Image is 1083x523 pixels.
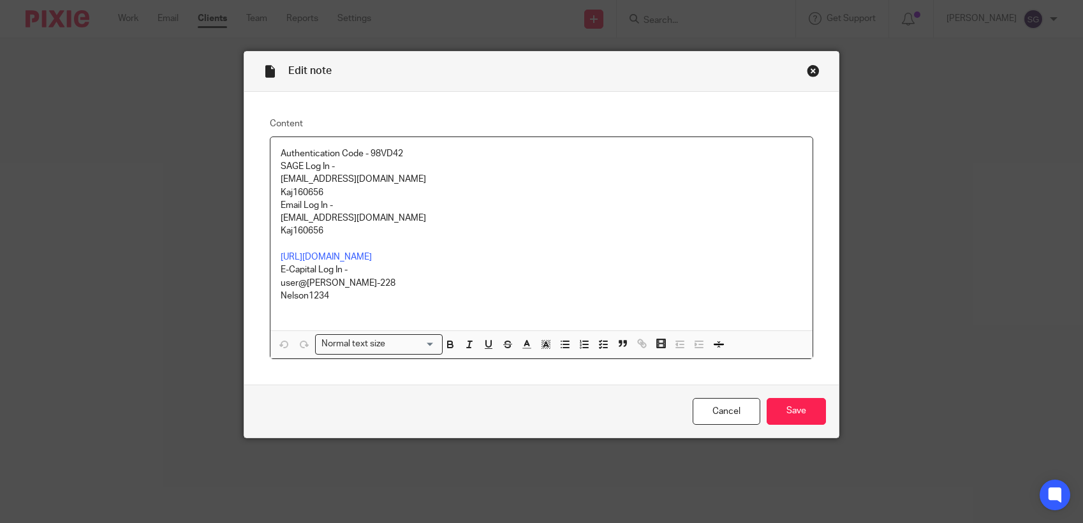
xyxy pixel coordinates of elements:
p: [EMAIL_ADDRESS][DOMAIN_NAME] [281,173,802,186]
a: Cancel [693,398,760,425]
input: Save [767,398,826,425]
label: Content [270,117,813,130]
p: SAGE Log In - [281,160,802,173]
input: Search for option [389,337,435,351]
p: Kaj160656 [281,225,802,237]
p: Email Log In - [281,199,802,212]
span: Normal text size [318,337,388,351]
p: Kaj160656 [281,186,802,199]
p: Authentication Code - 98VD42 [281,147,802,160]
span: Edit note [288,66,332,76]
p: [EMAIL_ADDRESS][DOMAIN_NAME] [281,212,802,225]
div: Close this dialog window [807,64,820,77]
p: Nelson1234 [281,290,802,302]
p: user@[PERSON_NAME]-228 [281,277,802,290]
div: Search for option [315,334,443,354]
p: E-Capital Log In - [281,263,802,276]
a: [URL][DOMAIN_NAME] [281,253,372,261]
